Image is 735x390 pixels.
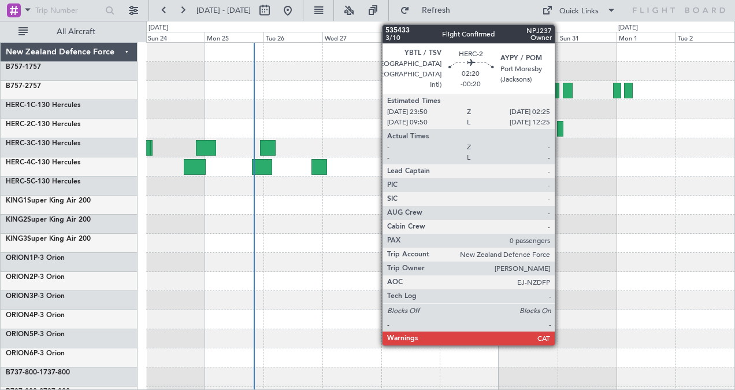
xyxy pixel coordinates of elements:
[499,32,558,42] div: Sat 30
[6,159,80,166] a: HERC-4C-130 Hercules
[6,331,65,338] a: ORION5P-3 Orion
[6,140,80,147] a: HERC-3C-130 Hercules
[6,331,34,338] span: ORION5
[35,2,102,19] input: Trip Number
[618,23,638,33] div: [DATE]
[6,197,27,204] span: KING1
[6,83,41,90] a: B757-2757
[6,369,43,376] span: B737-800-1
[6,369,70,376] a: B737-800-1737-800
[617,32,675,42] div: Mon 1
[412,6,461,14] span: Refresh
[196,5,251,16] span: [DATE] - [DATE]
[6,293,34,300] span: ORION3
[6,312,65,319] a: ORION4P-3 Orion
[6,350,34,357] span: ORION6
[559,6,599,17] div: Quick Links
[6,121,31,128] span: HERC-2
[6,216,91,223] a: KING2Super King Air 200
[6,350,65,357] a: ORION6P-3 Orion
[675,32,734,42] div: Tue 2
[6,64,29,71] span: B757-1
[440,32,499,42] div: Fri 29
[395,1,464,20] button: Refresh
[6,121,80,128] a: HERC-2C-130 Hercules
[6,274,34,281] span: ORION2
[6,293,65,300] a: ORION3P-3 Orion
[6,236,27,242] span: KING3
[6,197,91,204] a: KING1Super King Air 200
[30,28,122,36] span: All Aircraft
[6,159,31,166] span: HERC-4
[6,236,91,242] a: KING3Super King Air 200
[6,312,34,319] span: ORION4
[13,23,125,41] button: All Aircraft
[6,64,41,71] a: B757-1757
[6,178,31,185] span: HERC-5
[6,255,65,262] a: ORION1P-3 Orion
[381,32,440,42] div: Thu 28
[263,32,322,42] div: Tue 26
[6,140,31,147] span: HERC-3
[6,216,27,223] span: KING2
[146,32,205,42] div: Sun 24
[322,32,381,42] div: Wed 27
[6,255,34,262] span: ORION1
[6,178,80,185] a: HERC-5C-130 Hercules
[6,102,80,109] a: HERC-1C-130 Hercules
[558,32,617,42] div: Sun 31
[6,83,29,90] span: B757-2
[6,102,31,109] span: HERC-1
[536,1,622,20] button: Quick Links
[149,23,168,33] div: [DATE]
[6,274,65,281] a: ORION2P-3 Orion
[205,32,263,42] div: Mon 25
